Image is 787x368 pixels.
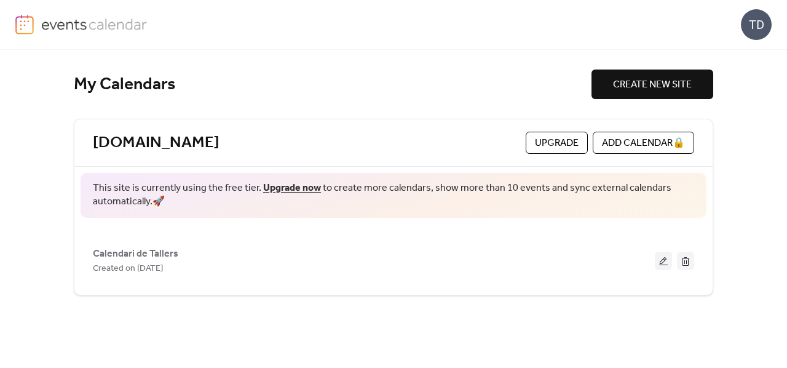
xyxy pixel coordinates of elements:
[93,262,163,276] span: Created on [DATE]
[93,247,178,262] span: Calendari de Tallers
[93,250,178,257] a: Calendari de Tallers
[526,132,588,154] button: Upgrade
[613,78,692,92] span: CREATE NEW SITE
[41,15,148,33] img: logo-type
[741,9,772,40] div: TD
[93,133,219,153] a: [DOMAIN_NAME]
[263,178,321,198] a: Upgrade now
[15,15,34,34] img: logo
[591,70,713,99] button: CREATE NEW SITE
[93,182,694,209] span: This site is currently using the free tier. to create more calendars, show more than 10 events an...
[535,136,579,151] span: Upgrade
[74,74,591,95] div: My Calendars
